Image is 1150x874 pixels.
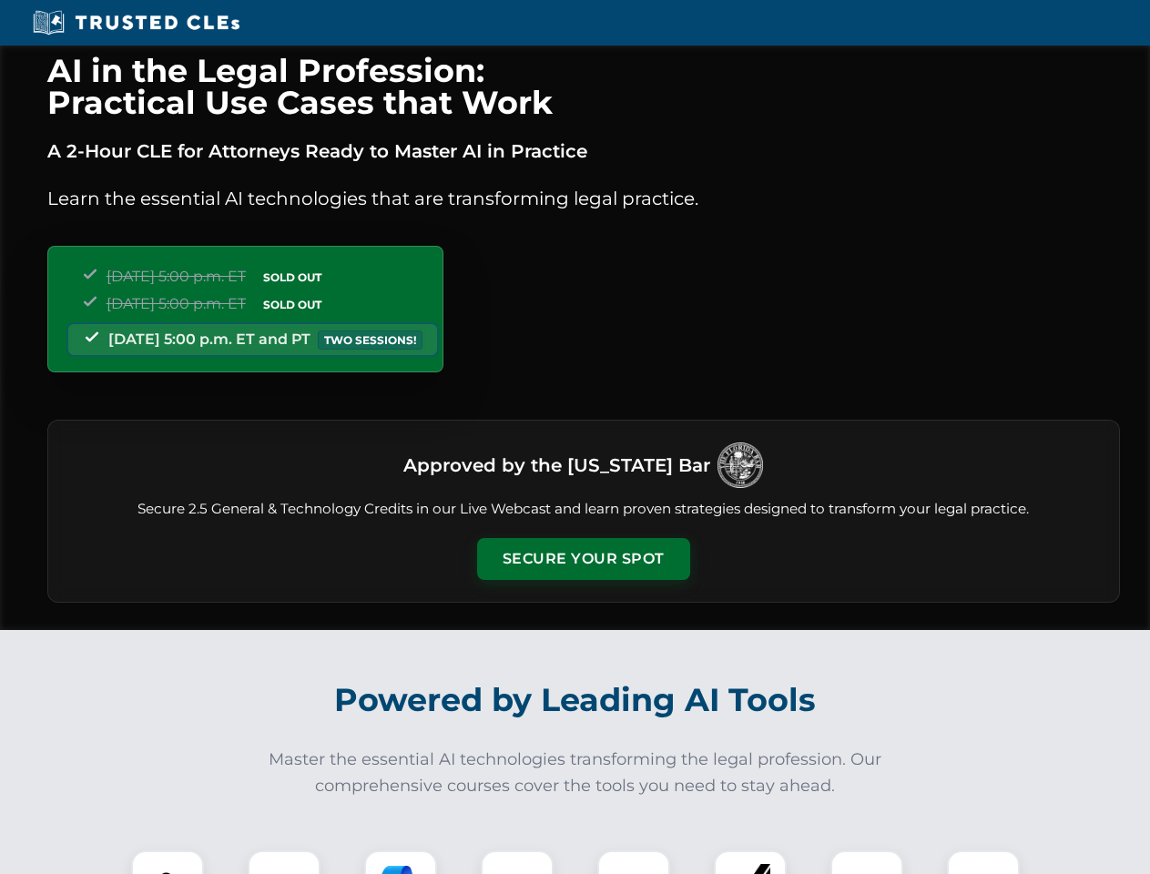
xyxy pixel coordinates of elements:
span: [DATE] 5:00 p.m. ET [107,268,246,285]
span: SOLD OUT [257,295,328,314]
p: A 2-Hour CLE for Attorneys Ready to Master AI in Practice [47,137,1120,166]
p: Master the essential AI technologies transforming the legal profession. Our comprehensive courses... [257,747,894,799]
span: [DATE] 5:00 p.m. ET [107,295,246,312]
p: Secure 2.5 General & Technology Credits in our Live Webcast and learn proven strategies designed ... [70,499,1097,520]
h3: Approved by the [US_STATE] Bar [403,449,710,482]
img: Trusted CLEs [27,9,245,36]
span: SOLD OUT [257,268,328,287]
button: Secure Your Spot [477,538,690,580]
h2: Powered by Leading AI Tools [71,668,1080,732]
img: Logo [717,442,763,488]
p: Learn the essential AI technologies that are transforming legal practice. [47,184,1120,213]
h1: AI in the Legal Profession: Practical Use Cases that Work [47,55,1120,118]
